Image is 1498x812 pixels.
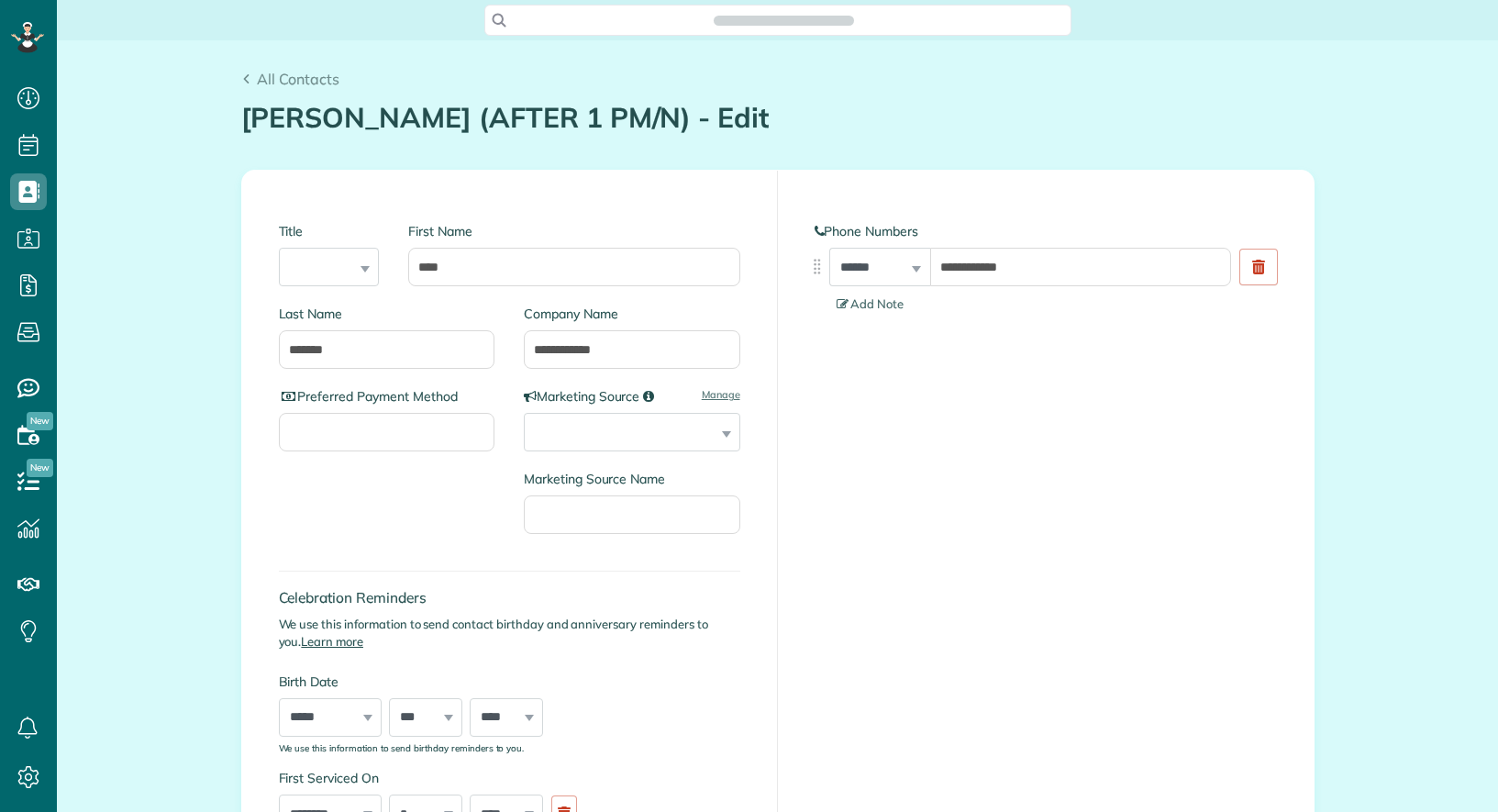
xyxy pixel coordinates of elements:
[279,769,586,787] label: First Serviced On
[702,387,740,402] a: Manage
[279,590,740,606] h4: Celebration Reminders
[279,673,586,691] label: Birth Date
[732,11,836,29] span: Search ZenMaid…
[279,222,380,240] label: Title
[524,305,740,323] label: Company Name
[807,257,827,276] img: drag_indicator-119b368615184ecde3eda3c64c821f6cf29d3e2b97b89ee44bc31753036683e5.png
[279,616,740,651] p: We use this information to send contact birthday and anniversary reminders to you.
[301,634,363,649] a: Learn more
[257,70,339,88] span: All Contacts
[27,459,53,477] span: New
[408,222,739,240] label: First Name
[279,387,495,406] label: Preferred Payment Method
[241,103,1315,133] h1: [PERSON_NAME] (AFTER 1 PM/N) - Edit
[241,68,340,90] a: All Contacts
[815,222,1277,240] label: Phone Numbers
[27,412,53,430] span: New
[279,305,495,323] label: Last Name
[279,742,525,753] sub: We use this information to send birthday reminders to you.
[524,470,740,488] label: Marketing Source Name
[524,387,740,406] label: Marketing Source
[837,296,904,311] span: Add Note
